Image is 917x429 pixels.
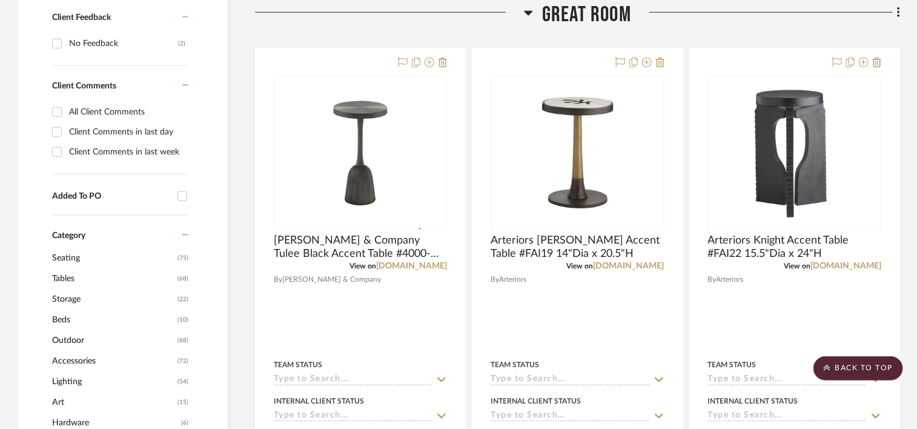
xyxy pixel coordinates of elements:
[274,411,432,422] input: Type to Search…
[52,82,116,90] span: Client Comments
[708,396,798,407] div: Internal Client Status
[52,13,111,22] span: Client Feedback
[177,248,188,268] span: (75)
[719,78,870,229] img: Arteriors Knight Accent Table #FAI22 15.5"Dia x 24"H
[491,411,649,422] input: Type to Search…
[177,310,188,330] span: (10)
[300,78,421,229] img: Currey & Company Tulee Black Accent Table #4000-0026 12"Dia x 22"H
[708,411,867,422] input: Type to Search…
[52,310,174,330] span: Beds
[708,374,867,386] input: Type to Search…
[69,34,178,53] div: No Feedback
[69,122,185,142] div: Client Comments in last day
[52,392,174,413] span: Art
[491,374,649,386] input: Type to Search…
[52,330,174,351] span: Outdoor
[274,234,447,261] span: [PERSON_NAME] & Company Tulee Black Accent Table #4000-0026 12"Dia x 22"H
[69,142,185,162] div: Client Comments in last week
[52,248,174,268] span: Seating
[52,289,174,310] span: Storage
[594,262,664,270] a: [DOMAIN_NAME]
[708,234,881,261] span: Arteriors Knight Accent Table #FAI22 15.5"Dia x 24"H
[491,234,664,261] span: Arteriors [PERSON_NAME] Accent Table #FAI19 14"Dia x 20.5"H
[349,262,376,270] span: View on
[177,290,188,309] span: (22)
[274,274,282,285] span: By
[274,359,322,370] div: Team Status
[177,351,188,371] span: (72)
[499,274,526,285] span: Arteriors
[491,396,581,407] div: Internal Client Status
[52,268,174,289] span: Tables
[274,396,364,407] div: Internal Client Status
[376,262,447,270] a: [DOMAIN_NAME]
[542,2,631,28] span: Great Room
[177,372,188,391] span: (54)
[784,262,810,270] span: View on
[177,269,188,288] span: (68)
[567,262,594,270] span: View on
[810,262,881,270] a: [DOMAIN_NAME]
[491,359,539,370] div: Team Status
[813,356,903,381] scroll-to-top-button: BACK TO TOP
[69,102,185,122] div: All Client Comments
[52,231,85,241] span: Category
[178,34,185,53] div: (2)
[52,351,174,371] span: Accessories
[708,274,717,285] span: By
[177,331,188,350] span: (88)
[717,274,744,285] span: Arteriors
[282,274,381,285] span: [PERSON_NAME] & Company
[708,359,756,370] div: Team Status
[274,374,432,386] input: Type to Search…
[52,191,171,202] div: Added To PO
[502,78,653,229] img: Arteriors Jeanne Accent Table #FAI19 14"Dia x 20.5"H
[177,393,188,412] span: (15)
[52,371,174,392] span: Lighting
[491,274,499,285] span: By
